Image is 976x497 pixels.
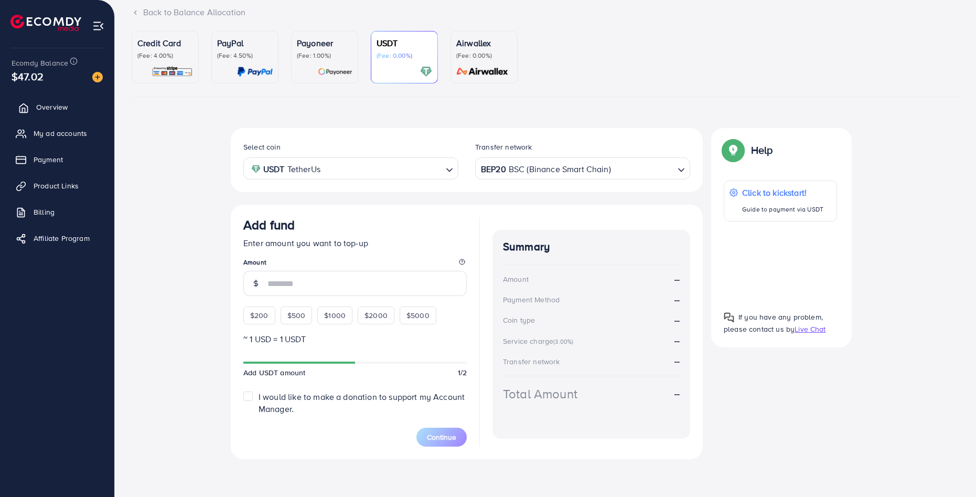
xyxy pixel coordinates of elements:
[34,181,79,191] span: Product Links
[263,162,285,177] strong: USDT
[8,123,106,144] a: My ad accounts
[674,314,680,326] strong: --
[674,335,680,346] strong: --
[297,37,352,49] p: Payoneer
[503,336,576,346] div: Service charge
[674,273,680,285] strong: --
[243,367,305,378] span: Add USDT amount
[36,102,68,112] span: Overview
[751,144,773,156] p: Help
[324,310,346,321] span: $1000
[34,128,87,139] span: My ad accounts
[8,202,106,223] a: Billing
[509,162,611,177] span: BSC (Binance Smart Chain)
[10,15,81,31] img: logo
[92,72,103,82] img: image
[12,58,68,68] span: Ecomdy Balance
[137,51,193,60] p: (Fee: 4.00%)
[453,66,512,78] img: card
[34,154,63,165] span: Payment
[503,385,577,403] div: Total Amount
[152,66,193,78] img: card
[259,391,465,415] span: I would like to make a donation to support my Account Manager.
[12,69,44,84] span: $47.02
[287,310,306,321] span: $500
[406,310,430,321] span: $5000
[481,162,506,177] strong: BEP20
[243,142,281,152] label: Select coin
[243,157,458,179] div: Search for option
[243,217,295,232] h3: Add fund
[364,310,388,321] span: $2000
[503,240,680,253] h4: Summary
[456,51,512,60] p: (Fee: 0.00%)
[612,161,673,177] input: Search for option
[324,161,442,177] input: Search for option
[475,142,532,152] label: Transfer network
[92,20,104,32] img: menu
[34,207,55,217] span: Billing
[456,37,512,49] p: Airwallex
[34,233,90,244] span: Affiliate Program
[137,37,193,49] p: Credit Card
[8,149,106,170] a: Payment
[503,274,529,284] div: Amount
[243,333,467,345] p: ~ 1 USD = 1 USDT
[427,432,456,442] span: Continue
[503,294,560,305] div: Payment Method
[458,367,467,378] span: 1/2
[724,141,743,160] img: Popup guide
[503,356,560,367] div: Transfer network
[297,51,352,60] p: (Fee: 1.00%)
[931,450,968,489] iframe: Chat
[674,388,680,400] strong: --
[416,428,467,447] button: Continue
[475,157,690,179] div: Search for option
[724,312,734,323] img: Popup guide
[237,66,273,78] img: card
[377,51,432,60] p: (Fee: 0.00%)
[503,315,535,325] div: Coin type
[420,66,432,78] img: card
[217,37,273,49] p: PayPal
[742,203,823,216] p: Guide to payment via USDT
[8,97,106,118] a: Overview
[553,337,573,346] small: (3.00%)
[742,186,823,199] p: Click to kickstart!
[251,164,261,174] img: coin
[8,228,106,249] a: Affiliate Program
[724,312,823,334] span: If you have any problem, please contact us by
[8,175,106,196] a: Product Links
[243,258,467,271] legend: Amount
[132,6,959,18] div: Back to Balance Allocation
[217,51,273,60] p: (Fee: 4.50%)
[674,294,680,306] strong: --
[243,237,467,249] p: Enter amount you want to top-up
[287,162,320,177] span: TetherUs
[795,324,825,334] span: Live Chat
[377,37,432,49] p: USDT
[674,355,680,367] strong: --
[250,310,269,321] span: $200
[318,66,352,78] img: card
